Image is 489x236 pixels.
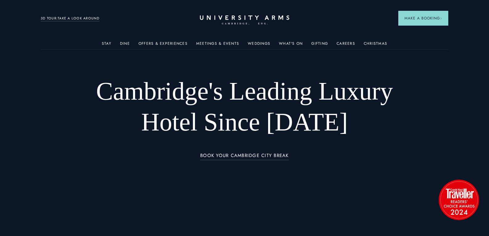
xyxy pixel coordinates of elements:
span: Make a Booking [404,15,442,21]
a: 3D TOUR:TAKE A LOOK AROUND [41,16,100,21]
a: Offers & Experiences [139,41,188,49]
a: Careers [337,41,355,49]
a: Home [200,15,289,25]
img: image-2524eff8f0c5d55edbf694693304c4387916dea5-1501x1501-png [436,176,482,223]
h1: Cambridge's Leading Luxury Hotel Since [DATE] [81,76,408,138]
a: Christmas [364,41,387,49]
a: What's On [279,41,303,49]
a: Weddings [248,41,270,49]
a: Meetings & Events [196,41,239,49]
a: Stay [102,41,111,49]
button: Make a BookingArrow icon [398,11,448,26]
a: Gifting [311,41,328,49]
a: BOOK YOUR CAMBRIDGE CITY BREAK [200,153,289,160]
img: Arrow icon [440,17,442,19]
a: Dine [120,41,130,49]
